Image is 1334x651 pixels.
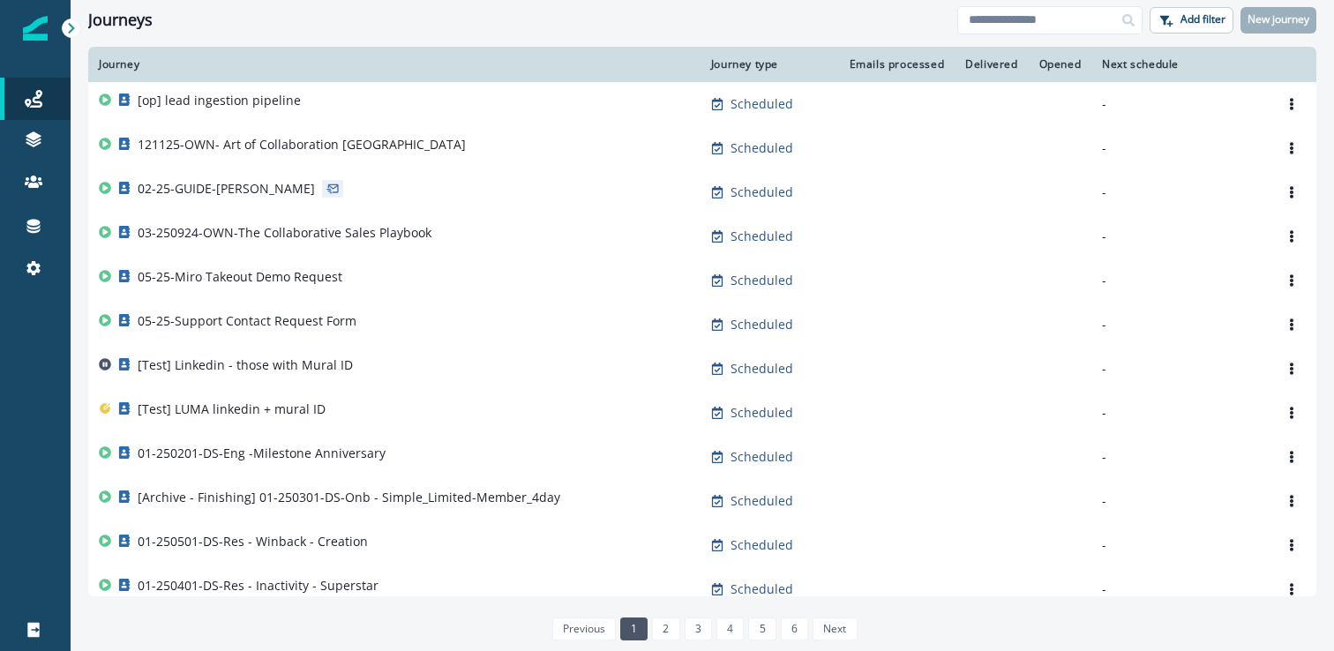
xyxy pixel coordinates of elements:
div: Next schedule [1102,57,1256,71]
a: 02-25-GUIDE-[PERSON_NAME]Scheduled--Options [88,170,1316,214]
p: - [1102,580,1256,598]
div: Journey type [711,57,821,71]
p: 01-250201-DS-Eng -Milestone Anniversary [138,445,386,462]
p: 05-25-Miro Takeout Demo Request [138,268,342,286]
a: [Archive - Finishing] 01-250301-DS-Onb - Simple_Limited-Member_4dayScheduled--Options [88,479,1316,523]
button: New journey [1240,7,1316,34]
button: Options [1278,223,1306,250]
p: Scheduled [731,139,793,157]
div: Journey [99,57,690,71]
p: Scheduled [731,183,793,201]
a: Page 4 [716,617,744,640]
p: Scheduled [731,580,793,598]
div: Delivered [965,57,1017,71]
button: Options [1278,311,1306,338]
p: 03-250924-OWN-The Collaborative Sales Playbook [138,224,431,242]
p: - [1102,360,1256,378]
p: - [1102,316,1256,333]
div: Emails processed [843,57,944,71]
a: [Test] Linkedin - those with Mural IDScheduled--Options [88,347,1316,391]
p: Scheduled [731,228,793,245]
p: [op] lead ingestion pipeline [138,92,301,109]
a: 121125-OWN- Art of Collaboration [GEOGRAPHIC_DATA]Scheduled--Options [88,126,1316,170]
a: 05-25-Support Contact Request FormScheduled--Options [88,303,1316,347]
p: - [1102,183,1256,201]
p: Scheduled [731,272,793,289]
button: Options [1278,91,1306,117]
p: Scheduled [731,95,793,113]
p: 05-25-Support Contact Request Form [138,312,356,330]
button: Options [1278,135,1306,161]
p: Scheduled [731,492,793,510]
p: - [1102,272,1256,289]
h1: Journeys [88,11,153,30]
a: [Test] LUMA linkedin + mural IDScheduled--Options [88,391,1316,435]
p: [Test] LUMA linkedin + mural ID [138,400,326,418]
p: Scheduled [731,404,793,422]
p: 02-25-GUIDE-[PERSON_NAME] [138,180,315,198]
a: Page 5 [748,617,776,640]
p: New journey [1248,13,1309,26]
p: - [1102,448,1256,466]
a: Page 3 [685,617,712,640]
p: Scheduled [731,360,793,378]
p: - [1102,139,1256,157]
a: Page 6 [781,617,808,640]
p: 01-250401-DS-Res - Inactivity - Superstar [138,577,378,595]
a: Page 2 [652,617,679,640]
p: 01-250501-DS-Res - Winback - Creation [138,533,368,550]
a: 01-250501-DS-Res - Winback - CreationScheduled--Options [88,523,1316,567]
a: Page 1 is your current page [620,617,648,640]
p: - [1102,536,1256,554]
p: Add filter [1180,13,1225,26]
div: Opened [1039,57,1082,71]
p: - [1102,95,1256,113]
button: Options [1278,576,1306,602]
button: Options [1278,400,1306,426]
img: Inflection [23,16,48,41]
a: [op] lead ingestion pipelineScheduled--Options [88,82,1316,126]
a: 05-25-Miro Takeout Demo RequestScheduled--Options [88,258,1316,303]
p: - [1102,404,1256,422]
button: Options [1278,532,1306,558]
p: - [1102,228,1256,245]
a: 01-250201-DS-Eng -Milestone AnniversaryScheduled--Options [88,435,1316,479]
p: - [1102,492,1256,510]
a: 01-250401-DS-Res - Inactivity - SuperstarScheduled--Options [88,567,1316,611]
a: 03-250924-OWN-The Collaborative Sales PlaybookScheduled--Options [88,214,1316,258]
p: [Archive - Finishing] 01-250301-DS-Onb - Simple_Limited-Member_4day [138,489,560,506]
p: [Test] Linkedin - those with Mural ID [138,356,353,374]
button: Options [1278,488,1306,514]
p: Scheduled [731,536,793,554]
button: Options [1278,267,1306,294]
ul: Pagination [548,617,858,640]
p: 121125-OWN- Art of Collaboration [GEOGRAPHIC_DATA] [138,136,466,153]
button: Options [1278,179,1306,206]
button: Options [1278,444,1306,470]
a: Next page [813,617,857,640]
p: Scheduled [731,448,793,466]
button: Add filter [1150,7,1233,34]
p: Scheduled [731,316,793,333]
button: Options [1278,355,1306,382]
